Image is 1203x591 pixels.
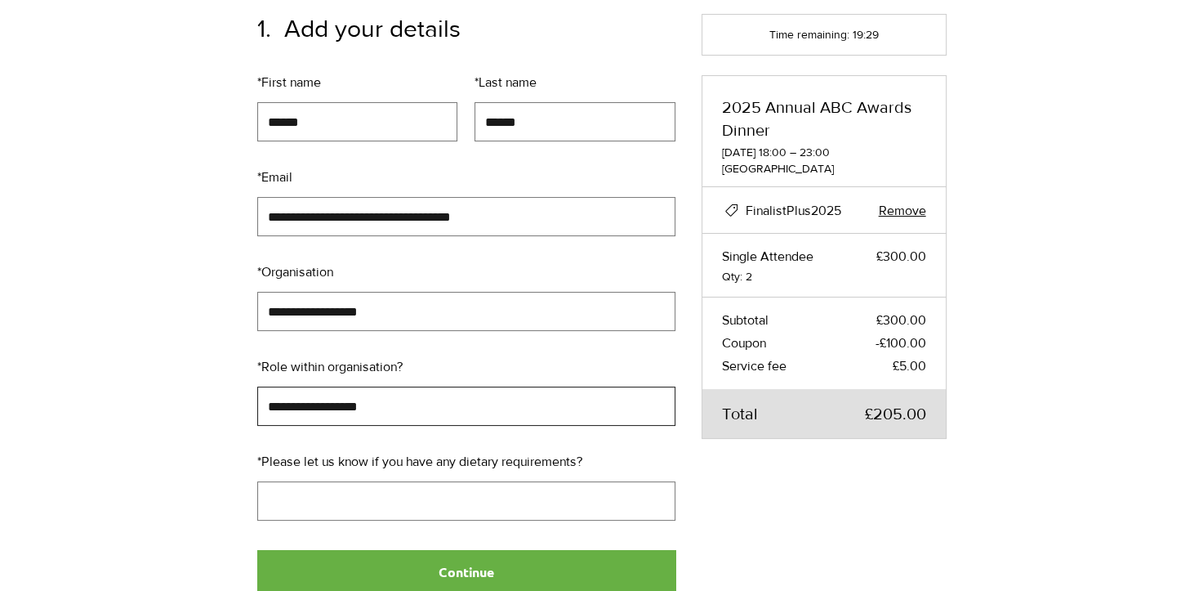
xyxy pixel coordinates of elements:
[257,357,675,377] label: Role within organisation?
[722,270,926,284] span: Qty: 2
[722,247,813,266] span: Single Attendee
[865,402,926,425] span: £205.00
[257,168,675,187] label: Email
[876,247,926,266] span: £300.00
[722,161,926,177] span: [GEOGRAPHIC_DATA]
[722,334,766,353] span: Coupon
[746,204,841,217] span: FinalistPlus2025
[702,234,946,298] div: Ticket type: Single Attendee, Price: £150.00, Qty: 2
[893,356,926,376] span: £5.00
[722,311,769,330] span: Subtotal
[722,402,758,425] span: Total
[257,14,271,43] span: 1.
[879,204,926,217] span: Remove
[876,311,926,330] span: £300.00
[475,73,675,92] label: Last name
[769,28,879,42] span: Time remaining: 19:29
[722,200,742,220] div: Coupon code successfully applied
[722,356,786,376] span: Service fee
[257,14,461,43] h1: Add your details
[257,452,675,472] label: Please let us know if you have any dietary requirements?
[876,334,926,353] span: -£100.00
[722,145,926,161] span: [DATE] 18:00 – 23:00
[722,96,926,141] h2: 2025 Annual ABC Awards Dinner
[257,73,458,92] label: First name
[879,200,926,220] button: Clear coupon code
[257,262,675,282] label: Organisation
